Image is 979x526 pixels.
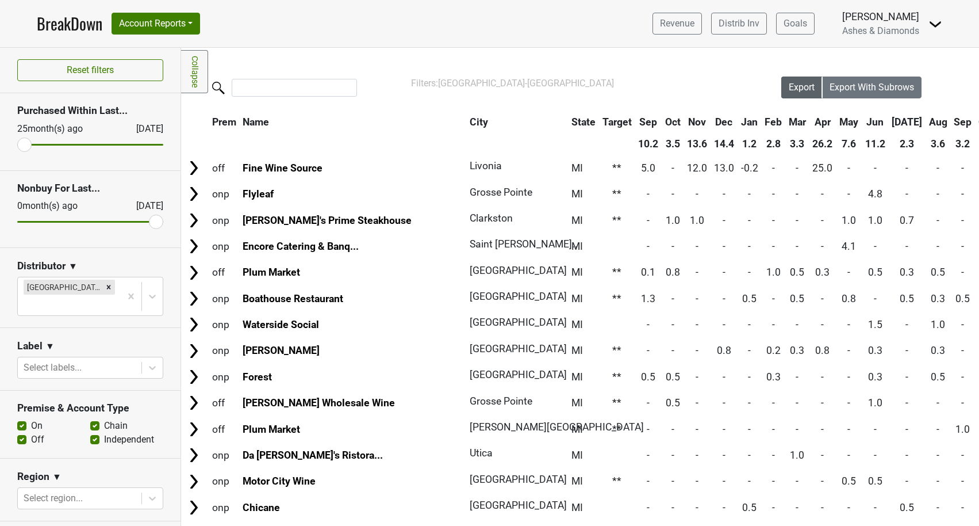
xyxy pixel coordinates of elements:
[126,199,163,213] div: [DATE]
[17,122,109,136] div: 25 month(s) ago
[842,241,856,252] span: 4.1
[790,345,804,356] span: 0.3
[470,265,567,276] span: [GEOGRAPHIC_DATA]
[571,215,583,226] span: MI
[847,345,850,356] span: -
[821,188,824,200] span: -
[102,280,115,295] div: Remove Great Lakes-MI
[571,475,583,487] span: MI
[182,112,208,132] th: &nbsp;: activate to sort column ascending
[772,475,775,487] span: -
[723,449,725,461] span: -
[68,260,78,273] span: ▼
[936,449,939,461] span: -
[772,241,775,252] span: -
[243,502,280,513] a: Chicane
[796,162,798,174] span: -
[690,215,704,226] span: 1.0
[928,17,942,31] img: Dropdown Menu
[821,397,824,409] span: -
[717,345,731,356] span: 0.8
[467,112,562,132] th: City: activate to sort column ascending
[470,186,532,198] span: Grosse Pointe
[104,433,154,447] label: Independent
[185,473,202,490] img: Arrow right
[185,185,202,203] img: Arrow right
[766,345,781,356] span: 0.2
[723,475,725,487] span: -
[961,162,964,174] span: -
[821,241,824,252] span: -
[243,266,300,278] a: Plum Market
[24,280,102,295] div: [GEOGRAPHIC_DATA]-[GEOGRAPHIC_DATA]
[905,319,908,330] span: -
[810,134,836,154] th: 26.2
[185,499,202,516] img: Arrow right
[810,112,836,132] th: Apr: activate to sort column ascending
[905,188,908,200] span: -
[842,9,919,24] div: [PERSON_NAME]
[470,474,567,485] span: [GEOGRAPHIC_DATA]
[738,112,761,132] th: Jan: activate to sort column ascending
[470,317,567,328] span: [GEOGRAPHIC_DATA]
[112,13,200,35] button: Account Reports
[936,215,939,226] span: -
[571,449,583,461] span: MI
[821,319,824,330] span: -
[821,215,824,226] span: -
[796,188,798,200] span: -
[931,293,945,304] span: 0.3
[961,188,964,200] span: -
[821,449,824,461] span: -
[961,371,964,383] span: -
[742,293,757,304] span: 0.5
[209,112,239,132] th: Prem: activate to sort column ascending
[569,112,598,132] th: State: activate to sort column ascending
[723,319,725,330] span: -
[571,424,583,435] span: MI
[748,188,751,200] span: -
[868,371,882,383] span: 0.3
[671,188,674,200] span: -
[209,286,239,311] td: onp
[748,215,751,226] span: -
[662,134,684,154] th: 3.5
[17,340,43,352] h3: Label
[874,241,877,252] span: -
[847,266,850,278] span: -
[868,397,882,409] span: 1.0
[772,293,775,304] span: -
[671,345,674,356] span: -
[796,241,798,252] span: -
[821,371,824,383] span: -
[470,447,493,459] span: Utica
[671,424,674,435] span: -
[847,371,850,383] span: -
[571,345,583,356] span: MI
[931,345,945,356] span: 0.3
[696,475,698,487] span: -
[571,319,583,330] span: MI
[772,319,775,330] span: -
[470,395,532,407] span: Grosse Pointe
[470,160,502,171] span: Livonia
[772,188,775,200] span: -
[17,402,163,414] h3: Premise & Account Type
[711,13,767,35] a: Distrib Inv
[936,162,939,174] span: -
[796,215,798,226] span: -
[711,112,737,132] th: Dec: activate to sort column ascending
[936,424,939,435] span: -
[635,134,661,154] th: 10.2
[411,77,749,90] div: Filters:
[741,162,758,174] span: -0.2
[748,424,751,435] span: -
[647,215,650,226] span: -
[185,368,202,386] img: Arrow right
[961,449,964,461] span: -
[243,397,395,409] a: [PERSON_NAME] Wholesale Wine
[868,319,882,330] span: 1.5
[185,159,202,177] img: Arrow right
[652,13,702,35] a: Revenue
[647,397,650,409] span: -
